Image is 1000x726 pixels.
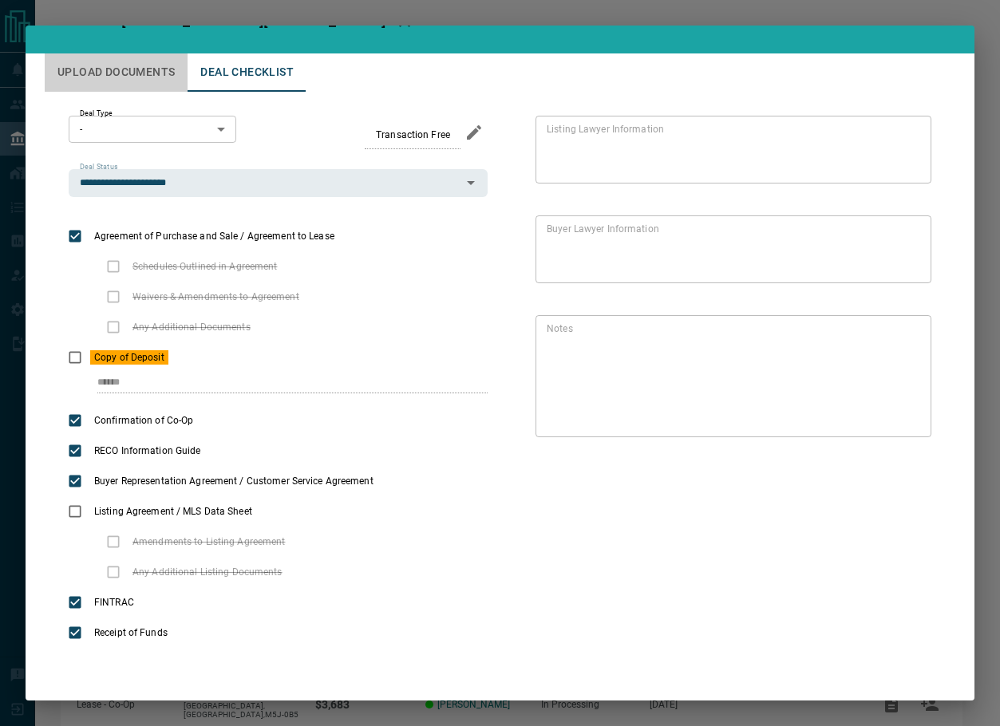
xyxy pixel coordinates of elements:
[90,413,197,428] span: Confirmation of Co-Op
[547,123,914,177] textarea: text field
[90,444,204,458] span: RECO Information Guide
[188,53,306,92] button: Deal Checklist
[547,223,914,277] textarea: text field
[90,595,138,610] span: FINTRAC
[90,350,168,365] span: Copy of Deposit
[90,474,377,488] span: Buyer Representation Agreement / Customer Service Agreement
[80,109,113,119] label: Deal Type
[460,119,488,146] button: edit
[547,322,914,431] textarea: text field
[97,373,454,393] input: checklist input
[128,535,290,549] span: Amendments to Listing Agreement
[45,53,188,92] button: Upload Documents
[460,172,482,194] button: Open
[90,229,338,243] span: Agreement of Purchase and Sale / Agreement to Lease
[128,320,255,334] span: Any Additional Documents
[128,259,282,274] span: Schedules Outlined in Agreement
[90,504,256,519] span: Listing Agreement / MLS Data Sheet
[90,625,172,640] span: Receipt of Funds
[69,116,236,143] div: -
[128,290,303,304] span: Waivers & Amendments to Agreement
[128,565,287,579] span: Any Additional Listing Documents
[80,162,117,172] label: Deal Status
